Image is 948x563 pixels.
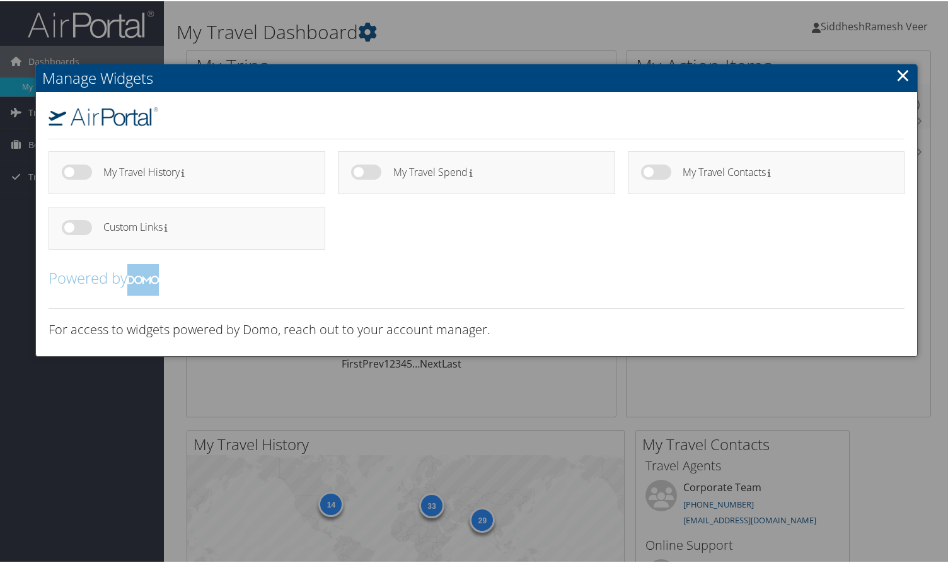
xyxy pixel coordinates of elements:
h4: My Travel History [103,166,303,177]
h3: For access to widgets powered by Domo, reach out to your account manager. [49,320,905,337]
h4: Custom Links [103,221,303,231]
h2: Powered by [49,263,905,294]
img: airportal-logo.png [49,106,158,125]
h4: My Travel Spend [393,166,592,177]
a: Close [896,61,910,86]
h4: My Travel Contacts [683,166,882,177]
img: domo-logo.png [127,263,159,294]
h2: Manage Widgets [36,63,917,91]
